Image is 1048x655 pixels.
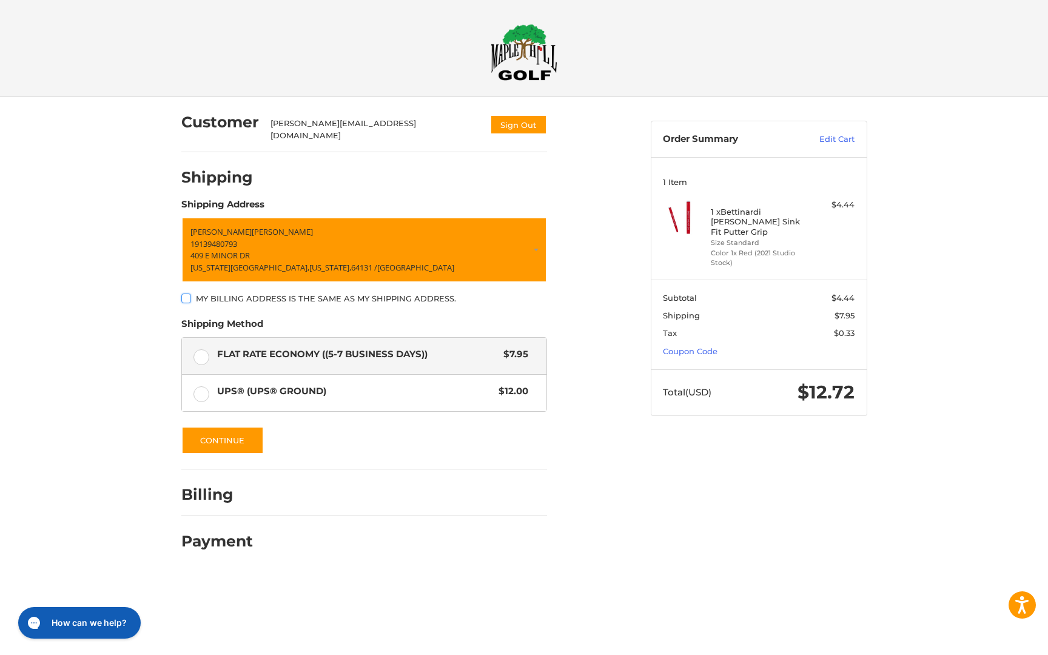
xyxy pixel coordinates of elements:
span: 64131 / [351,262,377,273]
span: $12.00 [493,385,529,398]
img: Maple Hill Golf [491,24,557,81]
h2: Shipping [181,168,253,187]
span: [US_STATE], [309,262,351,273]
span: Total (USD) [663,386,711,398]
legend: Shipping Address [181,198,264,217]
div: [PERSON_NAME][EMAIL_ADDRESS][DOMAIN_NAME] [270,118,478,141]
span: $4.44 [831,293,855,303]
label: My billing address is the same as my shipping address. [181,294,547,303]
li: Size Standard [711,238,804,248]
h3: 1 Item [663,177,855,187]
span: [PERSON_NAME] [190,226,252,237]
button: Continue [181,426,264,454]
a: Enter or select a different address [181,217,547,283]
span: [PERSON_NAME] [252,226,313,237]
span: $12.72 [798,381,855,403]
span: $7.95 [835,311,855,320]
button: Sign Out [490,115,547,135]
span: $0.33 [834,328,855,338]
span: Flat Rate Economy ((5-7 Business Days)) [217,348,498,361]
a: Coupon Code [663,346,717,356]
span: $7.95 [498,348,529,361]
div: $4.44 [807,199,855,211]
h2: Customer [181,113,259,132]
h3: Order Summary [663,133,793,146]
h4: 1 x Bettinardi [PERSON_NAME] Sink Fit Putter Grip [711,207,804,237]
a: Edit Cart [793,133,855,146]
span: 19139480793 [190,238,237,249]
span: [US_STATE][GEOGRAPHIC_DATA], [190,262,309,273]
span: 409 E MINOR DR [190,250,250,261]
span: UPS® (UPS® Ground) [217,385,493,398]
span: [GEOGRAPHIC_DATA] [377,262,454,273]
li: Color 1x Red (2021 Studio Stock) [711,248,804,268]
iframe: Gorgias live chat messenger [12,603,144,643]
h2: Billing [181,485,252,504]
h2: Payment [181,532,253,551]
span: Tax [663,328,677,338]
span: Shipping [663,311,700,320]
span: Subtotal [663,293,697,303]
legend: Shipping Method [181,317,263,337]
